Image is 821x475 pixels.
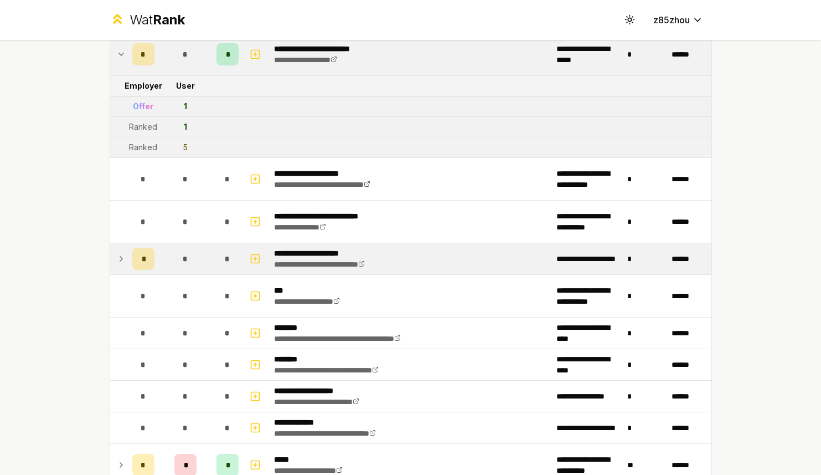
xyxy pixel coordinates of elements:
[130,11,185,29] div: Wat
[183,142,188,153] div: 5
[133,101,153,112] div: Offer
[153,12,185,28] span: Rank
[653,13,690,27] span: z85zhou
[184,101,187,112] div: 1
[159,76,212,96] td: User
[129,142,157,153] div: Ranked
[644,10,712,30] button: z85zhou
[129,121,157,132] div: Ranked
[184,121,187,132] div: 1
[110,11,185,29] a: WatRank
[128,76,159,96] td: Employer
